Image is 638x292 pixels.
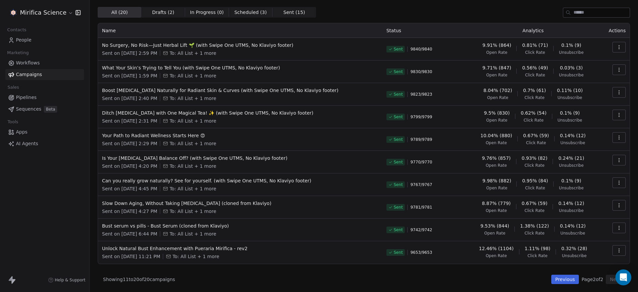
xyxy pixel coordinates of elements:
span: Open Rate [486,208,507,213]
a: Apps [5,127,84,138]
span: Sent [394,47,403,52]
span: 0.67% (59) [523,132,549,139]
span: 9.53% (844) [480,223,509,229]
span: Click Rate [524,208,544,213]
span: Click Rate [526,140,546,146]
span: Open Rate [486,118,507,123]
th: Analytics [466,23,601,38]
span: Campaigns [16,71,42,78]
span: Sent on [DATE] 4:20 PM [102,163,157,169]
span: Sent [394,159,403,165]
span: Open Rate [486,253,507,258]
span: 9.98% (882) [482,177,511,184]
span: Sent ( 15 ) [283,9,305,16]
th: Actions [601,23,630,38]
span: 9781 / 9781 [410,205,432,210]
span: 0.32% (28) [561,245,587,252]
span: 9653 / 9653 [410,250,432,255]
button: Mirifica Science [8,7,71,18]
span: Bust serum vs pills - Bust Serum (cloned from Klaviyo) [102,223,378,229]
span: 9.71% (847) [482,64,511,71]
span: Unsubscribe [559,50,584,55]
span: Sequences [16,106,41,113]
span: Open Rate [486,50,507,55]
span: To: All List + 1 more [172,253,219,260]
button: Previous [551,275,579,284]
span: Unsubscribe [559,72,584,78]
span: Sent [394,182,403,187]
span: Click Rate [525,185,545,191]
span: Contacts [4,25,29,35]
a: Pipelines [5,92,84,103]
span: 9767 / 9767 [410,182,432,187]
span: Open Rate [487,95,508,100]
span: Ditch [MEDICAL_DATA] with One Magical Tea! ✨ (with Swipe One UTMS, No Klaviyo footer) [102,110,378,116]
span: Sent on [DATE] 2:29 PM [102,140,157,147]
span: People [16,37,32,44]
span: Page 2 of 2 [582,276,603,283]
span: Beta [44,106,57,113]
span: Unsubscribe [558,118,582,123]
span: What Your Skin’s Trying to Tell You (with Swipe One UTMS, No Klaviyo footer) [102,64,378,71]
span: 0.1% (9) [561,177,581,184]
span: Unsubscribe [559,163,584,168]
span: 8.87% (779) [482,200,511,207]
span: 9.76% (857) [482,155,511,161]
span: 0.03% (3) [560,64,583,71]
span: Apps [16,129,28,136]
span: 0.7% (61) [523,87,546,94]
span: Open Rate [486,140,507,146]
span: Click Rate [524,163,544,168]
span: 9830 / 9830 [410,69,432,74]
span: 9742 / 9742 [410,227,432,233]
span: To: All List + 1 more [169,163,216,169]
span: Unsubscribe [562,253,586,258]
span: Unsubscribe [558,95,582,100]
span: 0.81% (71) [522,42,548,49]
span: To: All List + 1 more [169,185,216,192]
span: 0.95% (84) [522,177,548,184]
a: Help & Support [48,277,85,283]
span: 0.14% (12) [558,200,584,207]
a: SequencesBeta [5,104,84,115]
span: Open Rate [486,72,507,78]
span: Sent on [DATE] 4:45 PM [102,185,157,192]
span: Is Your [MEDICAL_DATA] Balance Off? (with Swipe One UTMS, No Klaviyo footer) [102,155,378,161]
span: 0.62% (54) [521,110,547,116]
span: Pipelines [16,94,37,101]
span: 9823 / 9823 [410,92,432,97]
span: Click Rate [524,231,544,236]
span: Can you really grow naturally? See for yourself. (with Swipe One UTMS, No Klaviyo footer) [102,177,378,184]
span: Click Rate [527,253,547,258]
span: 9.91% (864) [482,42,511,49]
span: Sent on [DATE] 2:40 PM [102,95,157,102]
span: Unsubscribe [559,208,584,213]
span: Workflows [16,59,40,66]
span: 9.5% (830) [484,110,510,116]
span: 10.04% (880) [480,132,512,139]
span: Sent [394,69,403,74]
span: 9840 / 9840 [410,47,432,52]
a: AI Agents [5,138,84,149]
div: Open Intercom Messenger [615,269,631,285]
span: Sent on [DATE] 1:59 PM [102,72,157,79]
th: Name [98,23,382,38]
span: Sent [394,137,403,142]
span: 0.11% (10) [557,87,583,94]
span: Scheduled ( 3 ) [234,9,267,16]
span: Sent on [DATE] 2:59 PM [102,50,157,56]
span: Mirifica Science [20,8,66,17]
span: Boost [MEDICAL_DATA] Naturally for Radiant Skin & Curves (with Swipe One UTMS, No Klaviyo footer) [102,87,378,94]
span: Slow Down Aging, Without Taking [MEDICAL_DATA] (cloned from Klaviyo) [102,200,378,207]
th: Status [382,23,466,38]
span: 0.14% (12) [560,223,586,229]
span: To: All List + 1 more [169,95,216,102]
span: 0.93% (82) [522,155,548,161]
span: In Progress ( 0 ) [190,9,224,16]
span: Sent [394,92,403,97]
span: 9799 / 9799 [410,114,432,120]
span: To: All List + 1 more [169,140,216,147]
span: Sent [394,114,403,120]
span: Drafts ( 2 ) [152,9,174,16]
span: 12.46% (1104) [479,245,513,252]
